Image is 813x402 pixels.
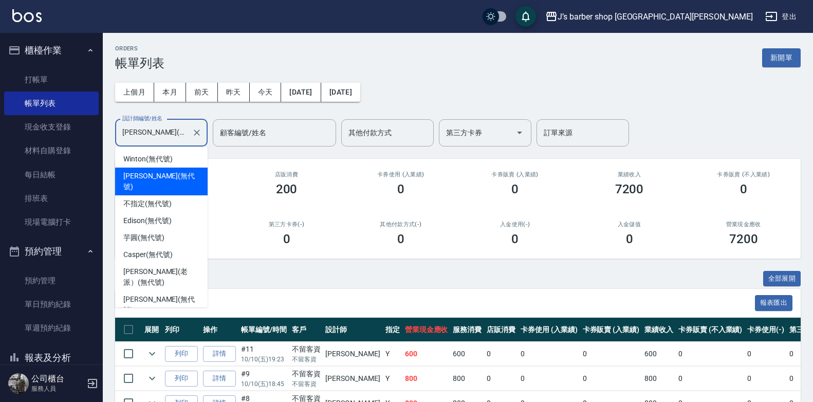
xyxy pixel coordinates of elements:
p: 服務人員 [31,384,84,393]
td: Y [383,367,402,391]
a: 詳情 [203,346,236,362]
th: 客戶 [289,318,323,342]
button: 今天 [250,83,282,102]
a: 詳情 [203,371,236,387]
button: 列印 [165,371,198,387]
button: 前天 [186,83,218,102]
a: 帳單列表 [4,92,99,115]
td: [PERSON_NAME] [323,342,382,366]
a: 現金收支登錄 [4,115,99,139]
th: 帳單編號/時間 [238,318,289,342]
button: expand row [144,346,160,361]
button: Open [511,124,528,141]
td: 0 [745,367,787,391]
a: 現場電腦打卡 [4,210,99,234]
td: [PERSON_NAME] [323,367,382,391]
h3: 7200 [615,182,644,196]
h3: 0 [283,232,290,246]
td: 0 [484,367,518,391]
img: Person [8,373,29,394]
button: 櫃檯作業 [4,37,99,64]
th: 指定 [383,318,402,342]
h2: 卡券販賣 (入業績) [470,171,560,178]
td: 0 [580,367,642,391]
a: 排班表 [4,187,99,210]
td: 0 [745,342,787,366]
button: 上個月 [115,83,154,102]
td: 0 [580,342,642,366]
div: 不留客資 [292,344,321,355]
h2: 其他付款方式(-) [356,221,446,228]
h2: 入金使用(-) [470,221,560,228]
button: 報表匯出 [755,295,793,311]
button: [DATE] [281,83,321,102]
td: 800 [402,367,451,391]
span: 不指定 (無代號) [123,198,172,209]
button: save [515,6,536,27]
p: 10/10 (五) 18:45 [241,379,287,389]
a: 新開單 [762,52,801,62]
a: 打帳單 [4,68,99,92]
td: 800 [450,367,484,391]
label: 設計師編號/姓名 [122,115,162,122]
th: 卡券販賣 (不入業績) [676,318,745,342]
td: #9 [238,367,289,391]
button: 預約管理 [4,238,99,265]
h3: 0 [397,232,404,246]
td: 0 [676,367,745,391]
a: 單日預約紀錄 [4,293,99,316]
h2: 第三方卡券(-) [242,221,331,228]
th: 卡券使用 (入業績) [518,318,580,342]
td: 0 [518,342,580,366]
span: [PERSON_NAME](老派） (無代號) [123,266,199,288]
span: [PERSON_NAME] (無代號) [123,294,199,316]
button: 新開單 [762,48,801,67]
p: 不留客資 [292,379,321,389]
td: Y [383,342,402,366]
a: 預約管理 [4,269,99,293]
button: 全部展開 [763,271,801,287]
td: 600 [450,342,484,366]
h2: 業績收入 [584,171,674,178]
a: 每日結帳 [4,163,99,187]
th: 展開 [142,318,162,342]
h2: 卡券使用 (入業績) [356,171,446,178]
img: Logo [12,9,42,22]
span: 芋圓 (無代號) [123,232,164,243]
h3: 7200 [729,232,758,246]
button: J’s barber shop [GEOGRAPHIC_DATA][PERSON_NAME] [541,6,757,27]
a: 材料自購登錄 [4,139,99,162]
h2: 入金儲值 [584,221,674,228]
h5: 公司櫃台 [31,374,84,384]
th: 設計師 [323,318,382,342]
h2: 營業現金應收 [699,221,788,228]
td: 600 [402,342,451,366]
h3: 帳單列表 [115,56,164,70]
h2: 卡券販賣 (不入業績) [699,171,788,178]
td: 600 [642,342,676,366]
h2: ORDERS [115,45,164,52]
h3: 0 [511,182,519,196]
th: 服務消費 [450,318,484,342]
p: 不留客資 [292,355,321,364]
button: 登出 [761,7,801,26]
h2: 店販消費 [242,171,331,178]
span: Winton (無代號) [123,154,172,165]
span: [PERSON_NAME] (無代號) [123,171,199,192]
h3: 0 [397,182,404,196]
h3: 0 [511,232,519,246]
td: 800 [642,367,676,391]
td: 0 [676,342,745,366]
td: #11 [238,342,289,366]
h3: 200 [276,182,298,196]
th: 店販消費 [484,318,518,342]
a: 單週預約紀錄 [4,316,99,340]
th: 操作 [200,318,238,342]
th: 卡券販賣 (入業績) [580,318,642,342]
button: 昨天 [218,83,250,102]
button: expand row [144,371,160,386]
h3: 0 [626,232,633,246]
button: 報表及分析 [4,344,99,371]
span: Casper (無代號) [123,249,172,260]
th: 列印 [162,318,200,342]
